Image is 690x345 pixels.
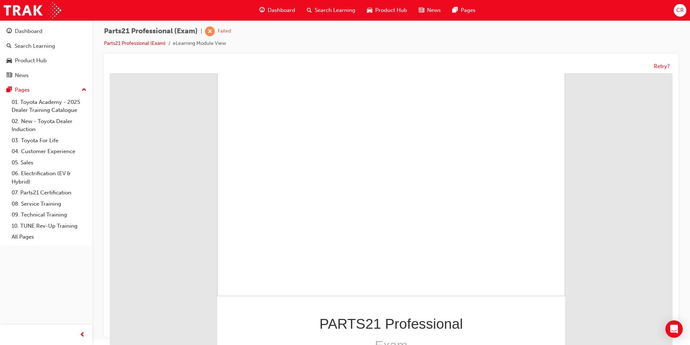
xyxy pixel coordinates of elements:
a: 04. Customer Experience [9,146,89,157]
div: Dashboard [15,27,42,35]
div: Search Learning [14,42,55,50]
span: car-icon [7,58,12,64]
a: 10. TUNE Rev-Up Training [9,220,89,232]
div: Pages [15,86,30,94]
span: PARTS21 Professional [210,243,353,258]
span: Product Hub [375,6,407,14]
span: search-icon [7,43,12,50]
button: Pages [3,83,89,97]
a: news-iconNews [413,3,447,18]
span: guage-icon [259,6,265,15]
a: 05. Sales [9,157,89,168]
div: Product Hub [15,56,47,65]
span: news-icon [7,72,12,79]
a: 07. Parts21 Certification [9,187,89,198]
a: guage-iconDashboard [254,3,301,18]
a: search-iconSearch Learning [301,3,361,18]
span: Parts21 Professional (Exam) [104,27,198,35]
span: search-icon [307,6,312,15]
span: CR [676,6,684,14]
span: | [201,27,202,35]
button: DashboardSearch LearningProduct HubNews [3,23,89,83]
span: pages-icon [7,87,12,93]
span: pages-icon [452,6,458,15]
a: car-iconProduct Hub [361,3,413,18]
span: learningRecordVerb_FAIL-icon [205,26,215,36]
span: Dashboard [268,6,295,14]
a: Parts21 Professional (Exam) [104,40,166,46]
a: 08. Service Training [9,198,89,210]
a: All Pages [9,231,89,243]
small: Exam [142,262,421,283]
a: Product Hub [3,54,89,67]
a: Search Learning [3,39,89,53]
span: car-icon [367,6,372,15]
span: Pages [461,6,476,14]
span: up-icon [81,85,87,95]
span: Search Learning [315,6,355,14]
div: Failed [218,28,231,35]
a: Dashboard [3,25,89,38]
span: guage-icon [7,28,12,35]
a: pages-iconPages [447,3,481,18]
a: News [3,69,89,82]
a: 09. Technical Training [9,209,89,220]
a: 02. New - Toyota Dealer Induction [9,116,89,135]
button: CR [674,4,686,17]
img: Trak [4,2,61,18]
button: Retry? [654,62,670,71]
li: eLearning Module View [173,39,226,48]
span: prev-icon [80,331,85,340]
a: 06. Electrification (EV & Hybrid) [9,168,89,187]
span: News [427,6,441,14]
div: News [15,71,29,80]
span: news-icon [419,6,424,15]
a: 01. Toyota Academy - 2025 Dealer Training Catalogue [9,97,89,116]
a: 03. Toyota For Life [9,135,89,146]
div: Open Intercom Messenger [665,320,683,338]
